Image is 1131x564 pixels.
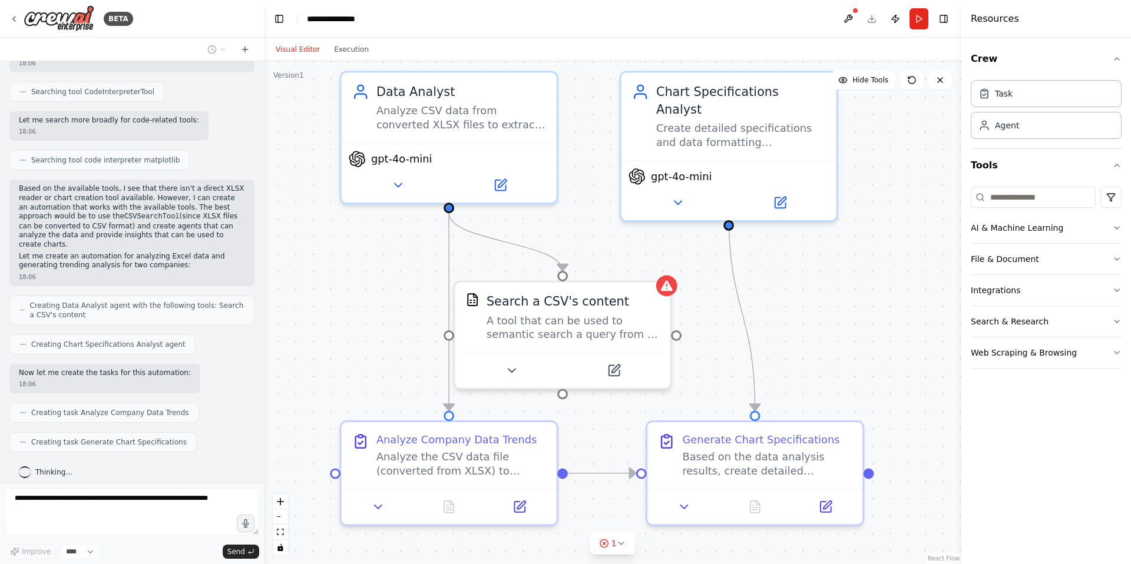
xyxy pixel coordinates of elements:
[31,87,154,97] span: Searching tool CodeInterpreterTool
[465,293,479,307] img: CSVSearchTool
[564,360,663,381] button: Open in side panel
[227,547,245,556] span: Send
[29,301,244,320] span: Creating Data Analyst agent with the following tools: Search a CSV's content
[19,116,199,125] p: Let me search more broadly for code-related tools:
[237,515,254,532] button: Click to speak your automation idea
[340,420,558,526] div: Analyze Company Data TrendsAnalyze the CSV data file (converted from XLSX) to extract trending in...
[611,538,617,549] span: 1
[273,494,288,555] div: React Flow controls
[223,545,259,559] button: Send
[19,369,191,378] p: Now let me create the tasks for this automation:
[720,213,763,410] g: Edge from 91e49c26-8918-460c-86a3-ba68ed4486ec to 635298e2-0fc7-4dad-a37c-95383ce14eb1
[19,252,245,270] p: Let me create an automation for analyzing Excel data and generating trending analysis for two com...
[5,544,56,559] button: Improve
[935,11,952,27] button: Hide right sidebar
[620,71,838,222] div: Chart Specifications AnalystCreate detailed specifications and data formatting instructions for t...
[35,467,72,477] span: Thinking...
[971,244,1122,274] button: File & Document
[19,380,191,389] div: 18:06
[104,12,133,26] div: BETA
[971,149,1122,182] button: Tools
[236,42,254,57] button: Start a new chat
[376,450,546,478] div: Analyze the CSV data file (converted from XLSX) to extract trending information for {company_1} a...
[971,75,1122,148] div: Crew
[651,170,712,184] span: gpt-4o-mini
[412,496,486,517] button: No output available
[203,42,231,57] button: Switch to previous chat
[928,555,960,562] a: React Flow attribution
[307,13,368,25] nav: breadcrumb
[31,155,180,165] span: Searching tool code interpreter matplotlib
[124,213,180,221] code: CSVSearchTool
[646,420,864,526] div: Generate Chart SpecificationsBased on the data analysis results, create detailed specifications f...
[371,152,432,166] span: gpt-4o-mini
[31,437,187,447] span: Creating task Generate Chart Specifications
[487,293,629,310] div: Search a CSV's content
[487,314,660,342] div: A tool that can be used to semantic search a query from a CSV's content.
[19,127,199,136] div: 18:06
[656,83,826,118] div: Chart Specifications Analyst
[451,175,550,196] button: Open in side panel
[795,496,855,517] button: Open in side panel
[19,184,245,249] p: Based on the available tools, I see that there isn't a direct XLSX reader or chart creation tool ...
[995,120,1019,131] div: Agent
[971,182,1122,378] div: Tools
[568,465,636,482] g: Edge from 738cd0e0-cb91-4afd-af36-73d6f8113d08 to 635298e2-0fc7-4dad-a37c-95383ce14eb1
[19,59,245,68] div: 18:06
[340,71,558,204] div: Data AnalystAnalyze CSV data from converted XLSX files to extract trending information for {compa...
[971,275,1122,306] button: Integrations
[31,340,186,349] span: Creating Chart Specifications Analyst agent
[22,547,51,556] span: Improve
[271,11,287,27] button: Hide left sidebar
[273,509,288,525] button: zoom out
[440,213,458,410] g: Edge from 8c633efa-74b0-43f9-9c90-013a935894e3 to 738cd0e0-cb91-4afd-af36-73d6f8113d08
[682,450,852,478] div: Based on the data analysis results, create detailed specifications for trending charts comparing ...
[440,213,571,271] g: Edge from 8c633efa-74b0-43f9-9c90-013a935894e3 to 1fdc2cae-f1db-421d-9e99-06119806b415
[590,533,636,555] button: 1
[971,42,1122,75] button: Crew
[852,75,888,85] span: Hide Tools
[971,337,1122,368] button: Web Scraping & Browsing
[327,42,376,57] button: Execution
[273,71,304,80] div: Version 1
[995,88,1013,99] div: Task
[454,280,672,390] div: CSVSearchToolSearch a CSV's contentA tool that can be used to semantic search a query from a CSV'...
[31,408,189,417] span: Creating task Analyze Company Data Trends
[682,433,839,447] div: Generate Chart Specifications
[376,104,546,132] div: Analyze CSV data from converted XLSX files to extract trending information for {company_1} and {c...
[656,121,826,150] div: Create detailed specifications and data formatting instructions for trending charts comparing {co...
[971,306,1122,337] button: Search & Research
[24,5,94,32] img: Logo
[971,12,1019,26] h4: Resources
[730,193,829,214] button: Open in side panel
[273,540,288,555] button: toggle interactivity
[19,273,245,281] div: 18:06
[971,213,1122,243] button: AI & Machine Learning
[490,496,550,517] button: Open in side panel
[273,494,288,509] button: zoom in
[273,525,288,540] button: fit view
[269,42,327,57] button: Visual Editor
[831,71,895,89] button: Hide Tools
[718,496,792,517] button: No output available
[376,433,537,447] div: Analyze Company Data Trends
[376,83,546,101] div: Data Analyst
